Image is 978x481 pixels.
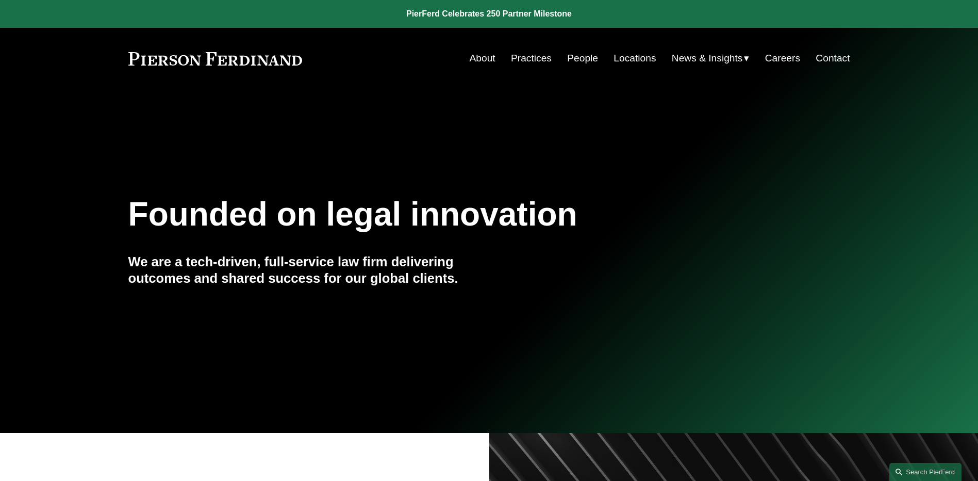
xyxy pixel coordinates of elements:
a: Search this site [889,463,962,481]
a: Practices [511,49,552,68]
a: folder dropdown [672,49,750,68]
a: About [470,49,495,68]
a: Careers [765,49,800,68]
a: Contact [816,49,850,68]
h4: We are a tech-driven, full-service law firm delivering outcomes and shared success for our global... [128,253,489,287]
span: News & Insights [672,50,743,68]
a: Locations [614,49,656,68]
a: People [567,49,598,68]
h1: Founded on legal innovation [128,196,730,233]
